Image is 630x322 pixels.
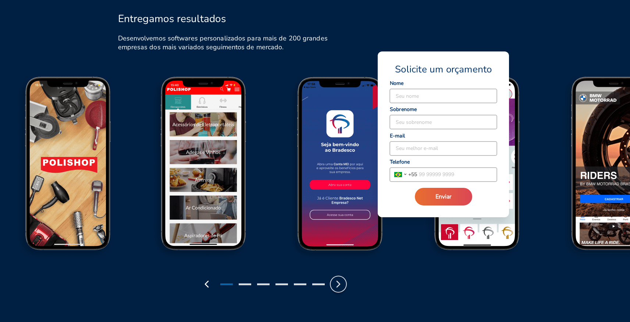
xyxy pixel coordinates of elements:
input: Seu melhor e-mail [390,142,497,155]
img: Polishop Screen 2 [137,75,274,265]
span: Solicite um orçamento [395,63,492,76]
input: Seu nome [390,89,497,103]
span: + 55 [408,171,417,178]
img: Bradesco Screen 1 [274,75,410,265]
button: Enviar [415,188,472,205]
h6: Desenvolvemos softwares personalizados para mais de 200 grandes empresas dos mais variados seguim... [118,34,335,51]
span: Enviar [435,193,452,201]
input: 99 99999 9999 [417,168,497,182]
h2: Entregamos resultados [118,12,226,25]
input: Seu sobrenome [390,115,497,129]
